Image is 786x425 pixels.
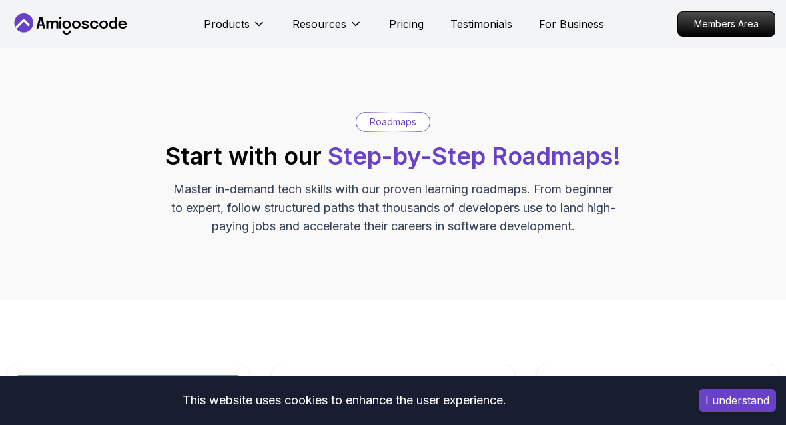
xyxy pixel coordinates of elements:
p: Resources [292,16,346,32]
span: Step-by-Step Roadmaps! [328,141,621,171]
button: Accept cookies [699,389,776,412]
a: Members Area [677,11,775,37]
button: Resources [292,16,362,43]
a: Pricing [389,16,424,32]
h2: Start with our [165,143,621,169]
p: Master in-demand tech skills with our proven learning roadmaps. From beginner to expert, follow s... [169,180,617,236]
a: Testimonials [450,16,512,32]
p: Roadmaps [370,115,416,129]
p: Members Area [678,12,775,36]
p: Products [204,16,250,32]
button: Products [204,16,266,43]
div: This website uses cookies to enhance the user experience. [10,386,679,415]
a: For Business [539,16,604,32]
